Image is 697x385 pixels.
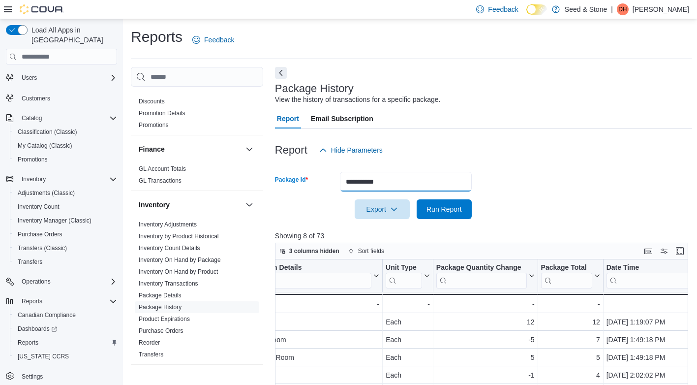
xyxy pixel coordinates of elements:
h3: Loyalty [139,374,163,384]
span: Classification (Classic) [18,128,77,136]
span: Sort fields [358,247,384,255]
span: Users [22,74,37,82]
div: Each [386,352,430,363]
button: [US_STATE] CCRS [10,350,121,363]
button: Inventory Count [10,200,121,214]
span: Inventory On Hand by Product [139,268,218,276]
span: [US_STATE] CCRS [18,353,69,360]
span: Settings [22,373,43,381]
button: Transfers (Classic) [10,241,121,255]
a: Inventory by Product Historical [139,233,219,240]
button: Canadian Compliance [10,308,121,322]
button: Finance [139,144,242,154]
a: Dashboards [10,322,121,336]
a: My Catalog (Classic) [14,140,76,152]
h1: Reports [131,27,182,47]
span: Inventory Adjustments [139,221,197,228]
button: Loyalty [139,374,242,384]
div: Package Total [541,263,592,289]
button: Catalog [2,111,121,125]
span: Canadian Compliance [14,309,117,321]
img: Cova [20,4,64,14]
button: Package Quantity Change [436,263,535,289]
button: Transfers [10,255,121,269]
span: Product Expirations [139,315,190,323]
div: To: Front Room [239,334,379,346]
a: Package History [139,304,182,311]
div: Discounts & Promotions [131,96,263,135]
a: Purchase Orders [14,228,66,240]
a: Customers [18,93,54,104]
button: Users [18,72,41,84]
span: Export [361,199,404,219]
span: Settings [18,370,117,383]
a: [US_STATE] CCRS [14,351,73,362]
span: Purchase Orders [139,327,183,335]
div: Finance [131,163,263,191]
span: My Catalog (Classic) [14,140,117,152]
a: Promotion Details [139,110,185,117]
button: Keyboard shortcuts [642,245,654,257]
div: View the history of transactions for a specific package. [275,95,441,105]
span: Package History [139,303,182,311]
span: Transfers [139,351,163,358]
a: Promotions [139,122,169,128]
button: Enter fullscreen [674,245,686,257]
span: GL Transactions [139,177,182,185]
div: Unit Type [386,263,422,289]
button: Customers [2,91,121,105]
span: DH [618,3,627,15]
span: My Catalog (Classic) [18,142,72,150]
div: -1 [436,369,535,381]
a: GL Account Totals [139,165,186,172]
button: Inventory [139,200,242,210]
div: 12 [541,316,600,328]
a: Reorder [139,339,160,346]
span: Load All Apps in [GEOGRAPHIC_DATA] [28,25,117,45]
div: Package Quantity Change [436,263,527,273]
span: Package Details [139,291,182,299]
span: Run Report [426,204,462,214]
span: Adjustments (Classic) [14,187,117,199]
button: Operations [18,276,55,288]
span: Promotions [139,121,169,129]
p: Showing 8 of 73 [275,231,693,241]
button: Sort fields [344,245,388,257]
button: Reports [10,336,121,350]
p: Seed & Stone [565,3,607,15]
span: Dashboards [18,325,57,333]
div: Unit Type [386,263,422,273]
span: Inventory [18,173,117,185]
div: Package Total [541,263,592,273]
span: Transfers (Classic) [14,242,117,254]
span: Washington CCRS [14,351,117,362]
span: Adjustments (Classic) [18,189,75,197]
span: Customers [22,95,50,102]
span: Inventory Manager (Classic) [18,217,91,225]
span: Inventory Transactions [139,280,198,288]
a: Discounts [139,98,165,105]
button: Adjustments (Classic) [10,186,121,200]
button: Inventory Manager (Classic) [10,214,121,227]
button: Export [355,199,410,219]
button: Next [275,67,287,79]
span: Reports [18,339,38,347]
div: Transaction Details [239,263,371,273]
span: Transfers [18,258,42,266]
a: Product Expirations [139,316,190,322]
div: -5 [436,334,535,346]
span: Inventory Manager (Classic) [14,215,117,226]
div: - [386,298,430,310]
span: Email Subscription [311,109,373,128]
span: GL Account Totals [139,165,186,173]
span: Purchase Orders [18,230,62,238]
div: - [239,298,379,310]
span: Inventory Count [14,201,117,213]
a: Inventory Adjustments [139,221,197,228]
span: Reports [14,337,117,349]
a: Package Details [139,292,182,299]
span: Inventory Count [18,203,60,211]
a: Inventory Manager (Classic) [14,215,95,226]
a: Feedback [188,30,238,50]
